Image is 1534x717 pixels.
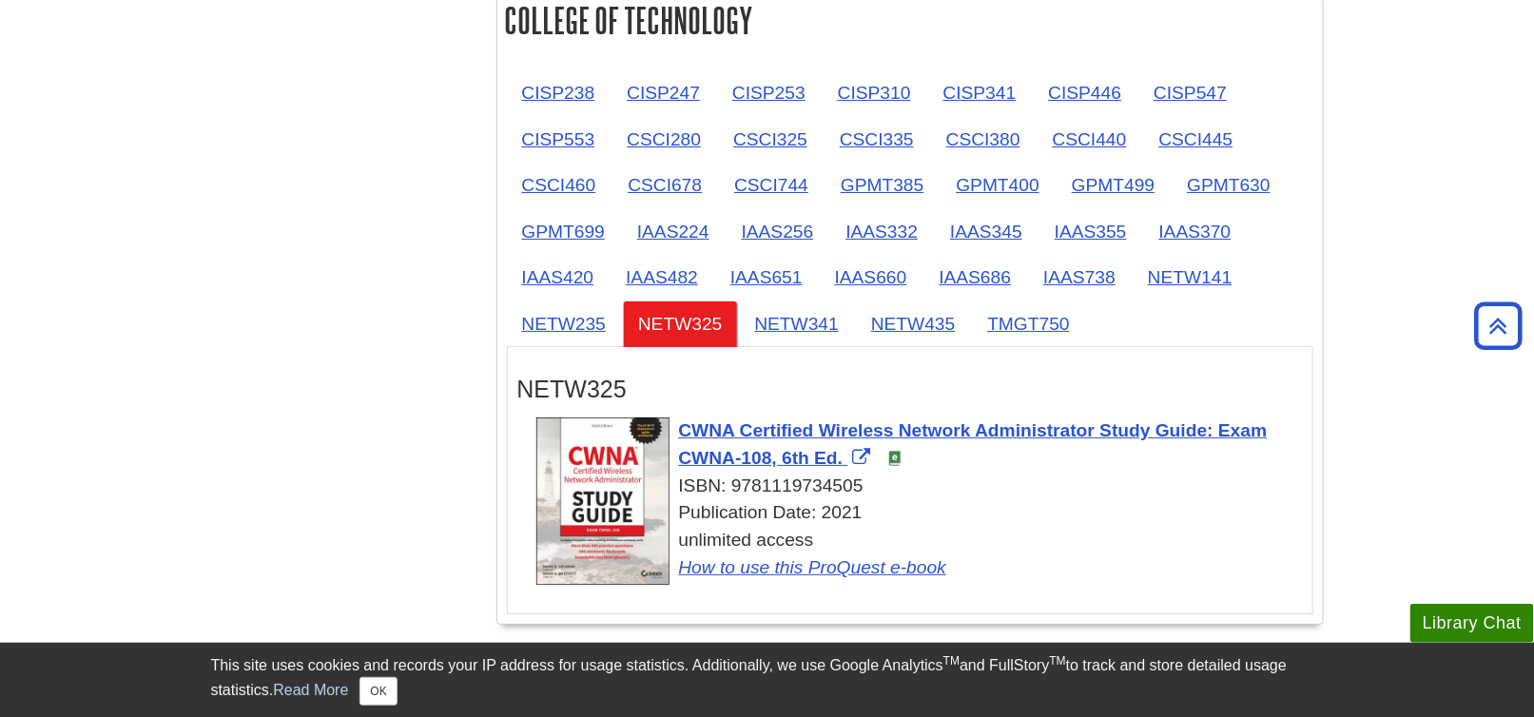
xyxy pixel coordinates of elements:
a: CSCI380 [931,116,1036,163]
a: GPMT400 [942,162,1055,208]
a: GPMT630 [1172,162,1285,208]
a: GPMT699 [507,208,620,255]
a: CISP253 [717,69,821,116]
button: Library Chat [1410,604,1534,643]
div: unlimited access [536,527,1303,582]
div: ISBN: 9781119734505 [536,473,1303,500]
div: Publication Date: 2021 [536,499,1303,527]
a: CISP238 [507,69,611,116]
a: IAAS224 [622,208,725,255]
a: NETW235 [507,300,622,347]
a: NETW141 [1133,254,1248,300]
a: Read More [273,682,348,698]
img: Cover Art [536,417,670,585]
a: NETW435 [856,300,971,347]
a: IAAS370 [1144,208,1247,255]
span: CWNA Certified Wireless Network Administrator Study Guide: Exam CWNA-108, 6th Ed. [679,420,1268,468]
a: CSCI678 [612,162,717,208]
a: CISP341 [928,69,1032,116]
a: GPMT385 [825,162,939,208]
a: IAAS256 [727,208,829,255]
a: CSCI744 [719,162,824,208]
a: IAAS345 [935,208,1038,255]
a: GPMT499 [1057,162,1170,208]
a: CSCI335 [825,116,929,163]
a: IAAS660 [820,254,922,300]
a: IAAS651 [715,254,818,300]
a: NETW325 [623,300,738,347]
a: IAAS738 [1028,254,1131,300]
a: CSCI445 [1144,116,1249,163]
a: IAAS686 [924,254,1027,300]
div: This site uses cookies and records your IP address for usage statistics. Additionally, we use Goo... [211,654,1324,706]
img: e-Book [887,451,903,466]
a: CSCI280 [612,116,716,163]
sup: TM [943,654,960,668]
a: CISP247 [612,69,715,116]
a: CISP547 [1138,69,1242,116]
a: IAAS482 [611,254,713,300]
a: Back to Top [1468,313,1529,339]
button: Close [359,677,397,706]
a: CISP310 [823,69,926,116]
a: How to use this ProQuest e-book [679,557,947,577]
sup: TM [1050,654,1066,668]
h3: NETW325 [517,376,1303,403]
a: CSCI460 [507,162,612,208]
a: CISP553 [507,116,611,163]
a: CSCI325 [718,116,823,163]
a: IAAS332 [830,208,933,255]
a: IAAS420 [507,254,610,300]
a: TMGT750 [973,300,1085,347]
a: CSCI440 [1038,116,1142,163]
a: Link opens in new window [679,420,1268,468]
a: IAAS355 [1039,208,1142,255]
a: NETW341 [740,300,855,347]
a: CISP446 [1033,69,1136,116]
